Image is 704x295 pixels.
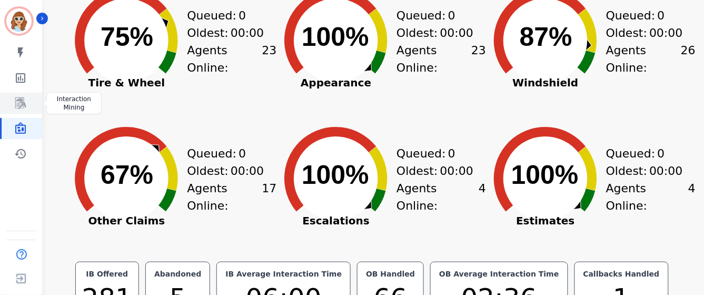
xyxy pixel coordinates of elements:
[270,215,402,226] span: Escalations
[364,269,417,279] div: OB Handled
[101,22,153,52] text: 75%
[82,269,132,279] div: IB Offered
[688,180,696,214] span: 4
[6,8,32,34] img: Bordered avatar
[152,269,203,279] div: Abandoned
[61,77,192,88] span: Tire & Wheel
[440,24,473,42] span: 00:00
[187,162,266,180] div: Oldest:
[471,42,486,76] span: 23
[511,160,579,190] text: 100%
[479,180,486,214] span: 4
[187,7,266,24] div: Queued:
[187,24,266,42] div: Oldest:
[396,180,486,214] div: Agents Online:
[437,269,561,279] div: OB Average Interaction Time
[270,77,402,88] span: Appearance
[187,42,276,76] div: Agents Online:
[396,24,475,42] div: Oldest:
[187,180,276,214] div: Agents Online:
[302,160,369,190] text: 100%
[606,24,685,42] div: Oldest:
[396,145,475,162] div: Queued:
[262,42,276,76] span: 23
[606,162,685,180] div: Oldest:
[239,145,246,162] span: 0
[101,160,153,190] text: 67%
[223,269,344,279] div: IB Average Interaction Time
[61,215,192,226] span: Other Claims
[650,162,683,180] span: 00:00
[480,77,611,88] span: Windshield
[231,162,264,180] span: 00:00
[302,22,369,52] text: 100%
[396,42,486,76] div: Agents Online:
[606,7,685,24] div: Queued:
[440,162,473,180] span: 00:00
[658,7,665,24] span: 0
[606,145,685,162] div: Queued:
[448,7,455,24] span: 0
[262,180,276,214] span: 17
[520,22,572,52] text: 87%
[187,145,266,162] div: Queued:
[581,269,662,279] div: Callbacks Handled
[480,215,611,226] span: Estimates
[239,7,246,24] span: 0
[658,145,665,162] span: 0
[231,24,264,42] span: 00:00
[606,180,696,214] div: Agents Online:
[681,42,696,76] span: 26
[650,24,683,42] span: 00:00
[396,162,475,180] div: Oldest:
[606,42,696,76] div: Agents Online:
[448,145,455,162] span: 0
[396,7,475,24] div: Queued:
